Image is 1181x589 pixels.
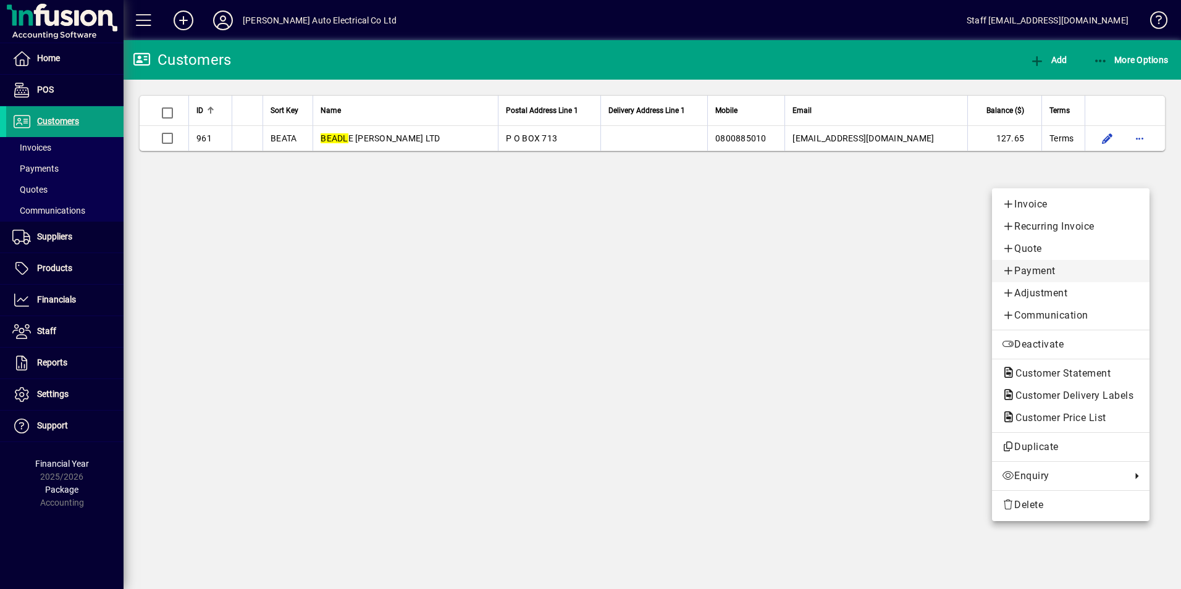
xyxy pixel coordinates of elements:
[992,333,1149,356] button: Deactivate customer
[1002,440,1140,454] span: Duplicate
[1002,412,1112,424] span: Customer Price List
[1002,498,1140,512] span: Delete
[1002,286,1140,301] span: Adjustment
[1002,367,1117,379] span: Customer Statement
[1002,337,1140,352] span: Deactivate
[1002,308,1140,323] span: Communication
[1002,219,1140,234] span: Recurring Invoice
[1002,469,1125,483] span: Enquiry
[1002,241,1140,256] span: Quote
[1002,264,1140,278] span: Payment
[1002,390,1140,401] span: Customer Delivery Labels
[1002,197,1140,212] span: Invoice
